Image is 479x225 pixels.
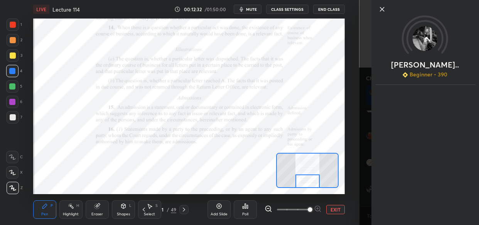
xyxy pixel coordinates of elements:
div: Highlight [63,212,79,216]
div: L [129,204,132,208]
div: H [76,204,79,208]
div: Select [144,212,155,216]
div: Pen [41,212,48,216]
div: X [6,166,23,179]
button: End Class [313,5,345,14]
div: Eraser [91,212,103,216]
div: 3 [7,49,22,62]
div: 6 [6,96,22,108]
div: P [51,204,53,208]
div: C [6,151,23,163]
div: Poll [242,212,248,216]
div: 1 [7,19,22,31]
div: Shapes [117,212,130,216]
h4: Lecture 114 [52,6,80,13]
div: 5 [6,80,22,93]
div: S [155,204,158,208]
div: LIVE [33,5,49,14]
div: 7 [7,111,22,123]
div: 4 [6,65,22,77]
button: CLASS SETTINGS [266,5,309,14]
div: 2 [7,34,22,46]
img: 809d8e18ed044e208cbdbbf25640ded4.jpg [413,26,437,51]
div: Add Slide [211,212,228,216]
div: 49 [171,206,176,213]
div: / [167,207,169,212]
p: Beginner • 390 [410,71,447,78]
div: animation [371,78,479,86]
div: 11 [158,207,165,212]
div: Z [7,182,23,194]
p: [PERSON_NAME].. [391,62,459,68]
button: mute [234,5,261,14]
span: mute [246,7,257,12]
button: EXIT [326,205,345,214]
img: Learner_Badge_beginner_1_8b307cf2a0.svg [403,72,408,78]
